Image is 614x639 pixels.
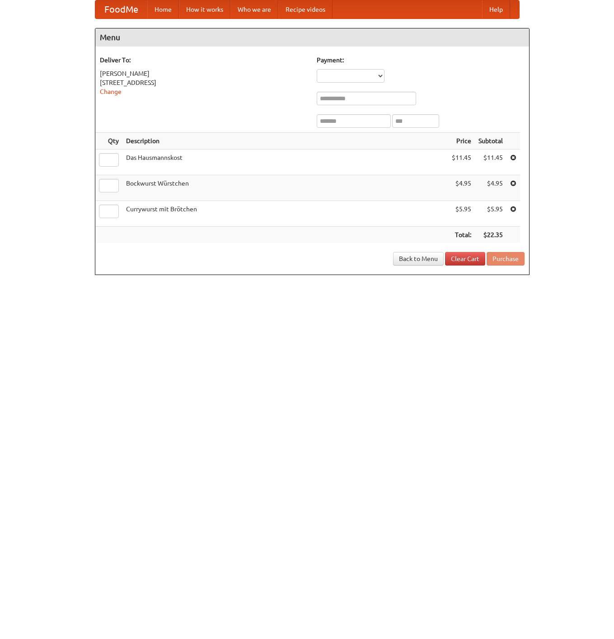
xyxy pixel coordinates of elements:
[475,201,506,227] td: $5.95
[448,149,475,175] td: $11.45
[487,252,525,266] button: Purchase
[448,133,475,149] th: Price
[100,56,308,65] h5: Deliver To:
[448,201,475,227] td: $5.95
[475,175,506,201] td: $4.95
[122,133,448,149] th: Description
[475,133,506,149] th: Subtotal
[122,149,448,175] td: Das Hausmannskost
[122,201,448,227] td: Currywurst mit Brötchen
[122,175,448,201] td: Bockwurst Würstchen
[317,56,525,65] h5: Payment:
[393,252,444,266] a: Back to Menu
[179,0,230,19] a: How it works
[482,0,510,19] a: Help
[448,227,475,243] th: Total:
[100,88,122,95] a: Change
[147,0,179,19] a: Home
[100,78,308,87] div: [STREET_ADDRESS]
[475,149,506,175] td: $11.45
[100,69,308,78] div: [PERSON_NAME]
[475,227,506,243] th: $22.35
[445,252,485,266] a: Clear Cart
[95,133,122,149] th: Qty
[95,0,147,19] a: FoodMe
[230,0,278,19] a: Who we are
[448,175,475,201] td: $4.95
[95,28,529,47] h4: Menu
[278,0,333,19] a: Recipe videos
